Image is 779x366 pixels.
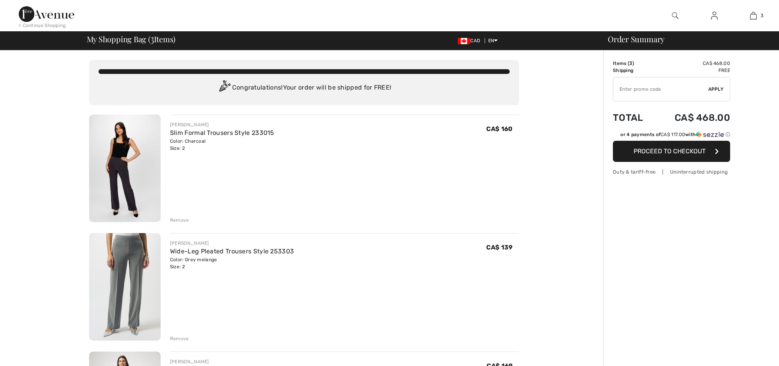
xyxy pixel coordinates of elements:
[170,335,189,342] div: Remove
[613,60,654,67] td: Items ( )
[458,38,470,44] img: Canadian Dollar
[170,358,276,365] div: [PERSON_NAME]
[598,35,774,43] div: Order Summary
[750,11,757,20] img: My Bag
[170,256,294,270] div: Color: Grey melange Size: 2
[170,217,189,224] div: Remove
[613,141,730,162] button: Proceed to Checkout
[761,12,763,19] span: 3
[654,104,730,131] td: CA$ 468.00
[634,147,706,155] span: Proceed to Checkout
[170,240,294,247] div: [PERSON_NAME]
[486,125,512,133] span: CA$ 160
[629,61,632,66] span: 3
[170,121,274,128] div: [PERSON_NAME]
[89,115,161,222] img: Slim Formal Trousers Style 233015
[613,168,730,176] div: Duty & tariff-free | Uninterrupted shipping
[613,77,708,101] input: Promo code
[89,233,161,341] img: Wide-Leg Pleated Trousers Style 253303
[488,38,498,43] span: EN
[170,248,294,255] a: Wide-Leg Pleated Trousers Style 253303
[708,86,724,93] span: Apply
[672,11,679,20] img: search the website
[705,11,724,21] a: Sign In
[19,6,74,22] img: 1ère Avenue
[613,131,730,141] div: or 4 payments ofCA$ 117.00withSezzle Click to learn more about Sezzle
[620,131,730,138] div: or 4 payments of with
[150,33,154,43] span: 3
[170,138,274,152] div: Color: Charcoal Size: 2
[486,244,512,251] span: CA$ 139
[654,67,730,74] td: Free
[217,80,232,96] img: Congratulation2.svg
[613,104,654,131] td: Total
[170,129,274,136] a: Slim Formal Trousers Style 233015
[458,38,483,43] span: CAD
[696,131,724,138] img: Sezzle
[661,132,685,137] span: CA$ 117.00
[711,11,718,20] img: My Info
[654,60,730,67] td: CA$ 468.00
[98,80,510,96] div: Congratulations! Your order will be shipped for FREE!
[19,22,66,29] div: < Continue Shopping
[87,35,176,43] span: My Shopping Bag ( Items)
[613,67,654,74] td: Shipping
[734,11,772,20] a: 3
